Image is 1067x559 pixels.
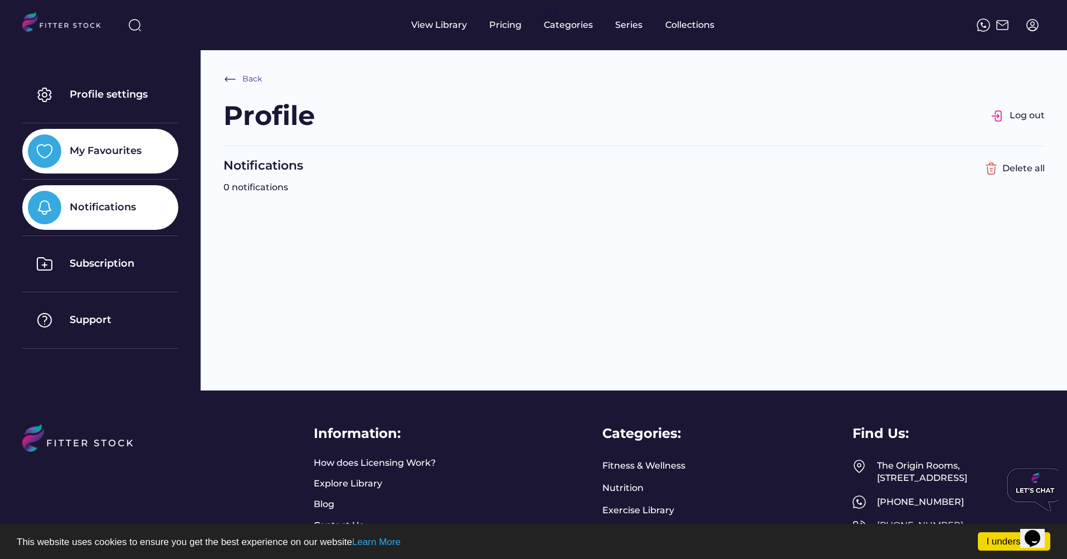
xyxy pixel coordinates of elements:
div: Series [615,19,643,31]
div: View Library [411,19,467,31]
div: 0 notifications [223,181,969,194]
img: Frame%20%286%29.svg [223,73,237,86]
div: Log out [1010,109,1045,122]
div: Subscription [70,257,134,271]
div: Notifications [223,157,969,175]
img: Frame%2051.svg [996,18,1009,32]
img: search-normal%203.svg [128,18,142,32]
img: Group%201000002325%20%287%29.svg [28,303,61,337]
img: LOGO%20%281%29.svg [22,424,147,479]
div: Profile settings [70,88,148,102]
img: Group%201000002325%20%286%29.svg [28,247,61,281]
div: Pricing [489,19,522,31]
a: Blog [314,498,342,510]
div: Delete all [1002,162,1045,175]
iframe: chat widget [1020,514,1056,548]
div: My Favourites [70,144,142,158]
img: LOGO.svg [22,12,110,35]
div: Profile [223,97,315,134]
img: profile-circle.svg [1026,18,1039,32]
img: Group%201000002326.svg [991,109,1004,123]
a: Nutrition [602,482,644,494]
div: The Origin Rooms, [STREET_ADDRESS] [877,460,1045,485]
a: Fitness & Wellness [602,460,685,472]
a: How does Licensing Work? [314,457,436,469]
a: Explore Library [314,478,382,490]
div: Categories: [602,424,681,443]
img: Frame%2049.svg [852,460,866,473]
a: Exercise Library [602,504,674,517]
img: meteor-icons_whatsapp%20%281%29.svg [852,495,866,509]
p: This website uses cookies to ensure you get the best experience on our website [17,537,1050,547]
iframe: chat widget [1003,464,1059,515]
a: I understand! [978,532,1050,551]
div: Notifications [70,200,136,214]
img: Group%201000002325%20%283%29.svg [28,134,61,168]
img: Group%201000002356%20%282%29.svg [980,157,1002,180]
div: Find Us: [852,424,909,443]
img: Group%201000002325%20%285%29.svg [28,191,61,224]
a: Learn More [352,537,401,547]
div: Collections [665,19,714,31]
div: Support [70,313,111,327]
div: Information: [314,424,401,443]
div: Back [242,74,262,85]
img: Frame%2050.svg [852,520,866,533]
div: Categories [544,19,593,31]
img: Group%201000002325.svg [28,78,61,112]
div: fvck [544,6,558,17]
img: meteor-icons_whatsapp%20%281%29.svg [977,18,990,32]
a: Contact Us [314,519,364,532]
div: [PHONE_NUMBER] [877,496,1045,508]
img: Chat attention grabber [4,4,60,47]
